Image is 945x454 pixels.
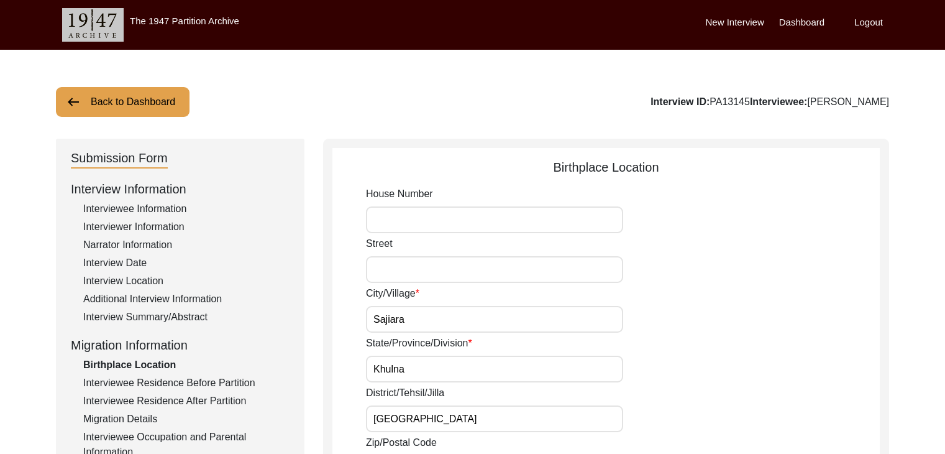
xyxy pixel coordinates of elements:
label: New Interview [706,16,764,30]
label: The 1947 Partition Archive [130,16,239,26]
b: Interview ID: [651,96,710,107]
label: Zip/Postal Code [366,435,437,450]
label: Logout [854,16,883,30]
div: Birthplace Location [332,158,880,177]
div: Interview Summary/Abstract [83,310,290,325]
div: Interviewee Residence After Partition [83,394,290,409]
div: Interviewee Residence Before Partition [83,376,290,391]
b: Interviewee: [750,96,807,107]
div: PA13145 [PERSON_NAME] [651,95,889,109]
label: Dashboard [779,16,824,30]
div: Birthplace Location [83,358,290,373]
div: Additional Interview Information [83,292,290,307]
label: House Number [366,187,433,202]
button: Back to Dashboard [56,87,189,117]
label: City/Village [366,286,419,301]
img: header-logo.png [62,8,124,42]
div: Interviewee Information [83,202,290,216]
div: Interviewer Information [83,220,290,234]
label: District/Tehsil/Jilla [366,386,444,401]
div: Interview Date [83,256,290,271]
div: Submission Form [71,149,168,169]
label: State/Province/Division [366,336,472,351]
div: Interview Location [83,274,290,289]
div: Narrator Information [83,238,290,252]
div: Migration Details [83,412,290,427]
div: Migration Information [71,336,290,354]
div: Interview Information [71,180,290,198]
img: arrow-left.png [66,95,81,109]
label: Street [366,236,393,251]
